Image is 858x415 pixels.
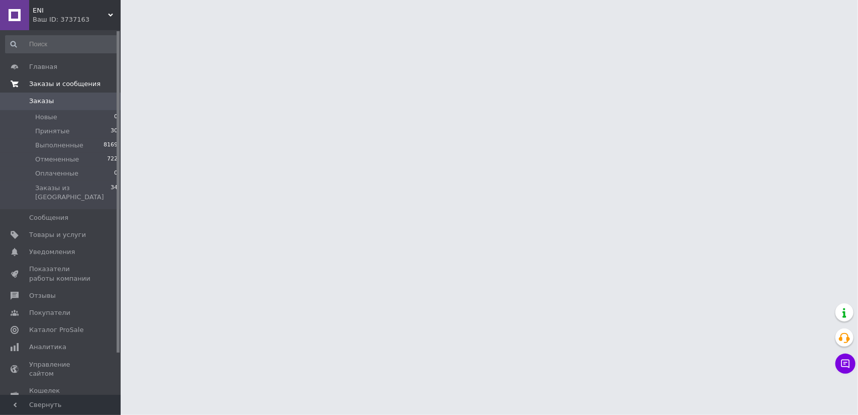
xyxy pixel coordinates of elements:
span: 34 [111,184,118,202]
span: Главная [29,62,57,71]
span: Отзывы [29,291,56,300]
span: Покупатели [29,308,70,317]
span: Выполненные [35,141,83,150]
span: Сообщения [29,213,68,222]
span: 30 [111,127,118,136]
button: Чат с покупателем [835,354,855,374]
span: Аналитика [29,343,66,352]
span: Заказы и сообщения [29,79,101,89]
span: Кошелек компании [29,386,93,404]
span: 8169 [104,141,118,150]
span: Товары и услуги [29,230,86,239]
span: 0 [114,113,118,122]
span: Отмененные [35,155,79,164]
span: Заказы [29,97,54,106]
span: Оплаченные [35,169,78,178]
div: Ваш ID: 3737163 [33,15,121,24]
span: Каталог ProSale [29,325,83,335]
span: Принятые [35,127,70,136]
span: Новые [35,113,57,122]
span: Заказы из [GEOGRAPHIC_DATA] [35,184,111,202]
span: 722 [107,155,118,164]
span: Управление сайтом [29,360,93,378]
span: Уведомления [29,247,75,257]
span: ENI [33,6,108,15]
span: 0 [114,169,118,178]
span: Показатели работы компании [29,265,93,283]
input: Поиск [5,35,119,53]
